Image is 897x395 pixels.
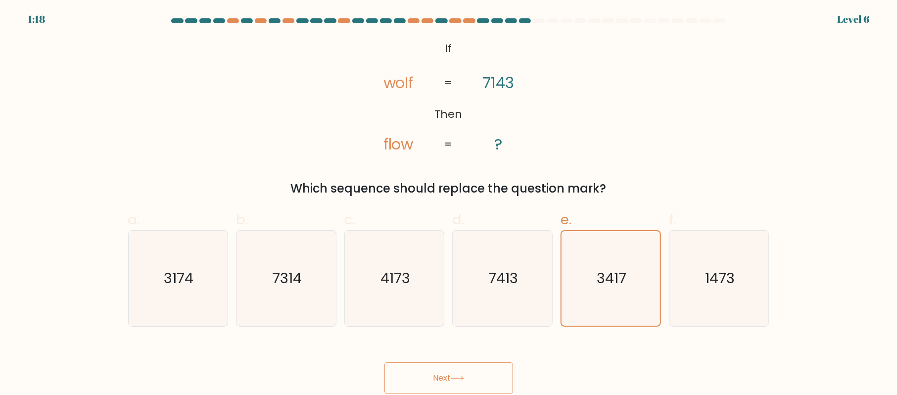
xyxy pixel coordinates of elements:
[483,72,515,94] tspan: 7143
[380,268,410,288] text: 4173
[272,268,302,288] text: 7314
[445,75,452,91] tspan: =
[705,268,735,288] text: 1473
[837,12,869,27] div: Level 6
[128,210,140,229] span: a.
[495,133,503,155] tspan: ?
[28,12,45,27] div: 1:18
[434,107,462,122] tspan: Then
[383,133,414,155] tspan: flow
[597,268,626,288] text: 3417
[352,38,545,156] svg: @import url('[URL][DOMAIN_NAME]);
[236,210,248,229] span: b.
[383,72,414,94] tspan: wolf
[669,210,676,229] span: f.
[445,137,452,152] tspan: =
[452,210,464,229] span: d.
[445,41,452,56] tspan: If
[384,362,513,394] button: Next
[164,268,194,288] text: 3174
[134,180,763,197] div: Which sequence should replace the question mark?
[561,210,571,229] span: e.
[344,210,355,229] span: c.
[489,268,519,288] text: 7413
